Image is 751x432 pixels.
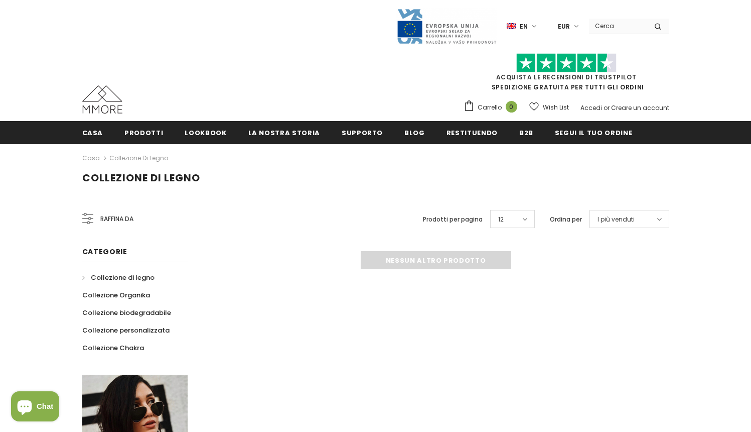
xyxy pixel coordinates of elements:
span: Collezione Chakra [82,343,144,353]
label: Ordina per [550,214,582,225]
span: Lookbook [185,128,226,138]
span: Prodotti [124,128,163,138]
span: La nostra storia [248,128,320,138]
a: Prodotti [124,121,163,144]
span: 12 [498,214,504,225]
a: La nostra storia [248,121,320,144]
span: Raffina da [100,213,133,225]
a: Accedi [580,103,602,112]
span: Blog [404,128,425,138]
img: Javni Razpis [396,8,497,45]
span: Collezione di legno [91,273,155,282]
span: B2B [519,128,533,138]
inbox-online-store-chat: Shopify online store chat [8,391,62,424]
a: Blog [404,121,425,144]
a: Carrello 0 [464,100,522,115]
a: Collezione di legno [109,154,168,162]
a: Casa [82,152,100,164]
img: Casi MMORE [82,85,122,114]
span: Collezione personalizzata [82,326,170,335]
a: Creare un account [611,103,669,112]
a: Collezione di legno [82,269,155,286]
span: or [604,103,610,112]
a: supporto [342,121,383,144]
a: Segui il tuo ordine [555,121,632,144]
a: B2B [519,121,533,144]
a: Wish List [529,98,569,116]
a: Javni Razpis [396,22,497,30]
img: i-lang-1.png [507,22,516,31]
img: Fidati di Pilot Stars [516,53,617,73]
a: Collezione Organika [82,286,150,304]
span: Segui il tuo ordine [555,128,632,138]
span: Collezione Organika [82,290,150,300]
a: Casa [82,121,103,144]
span: Categorie [82,247,127,257]
span: EUR [558,22,570,32]
a: Acquista le recensioni di TrustPilot [496,73,637,81]
a: Collezione biodegradabile [82,304,171,321]
span: SPEDIZIONE GRATUITA PER TUTTI GLI ORDINI [464,58,669,91]
a: Collezione personalizzata [82,321,170,339]
span: 0 [506,101,517,113]
a: Collezione Chakra [82,339,144,357]
span: Collezione di legno [82,171,200,185]
label: Prodotti per pagina [423,214,483,225]
span: Collezione biodegradabile [82,308,171,317]
a: Restituendo [446,121,498,144]
span: Wish List [543,102,569,113]
input: Search Site [589,19,647,33]
span: Restituendo [446,128,498,138]
span: Carrello [478,102,502,113]
span: I più venduti [597,214,635,225]
span: supporto [342,128,383,138]
span: Casa [82,128,103,138]
span: en [520,22,528,32]
a: Lookbook [185,121,226,144]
